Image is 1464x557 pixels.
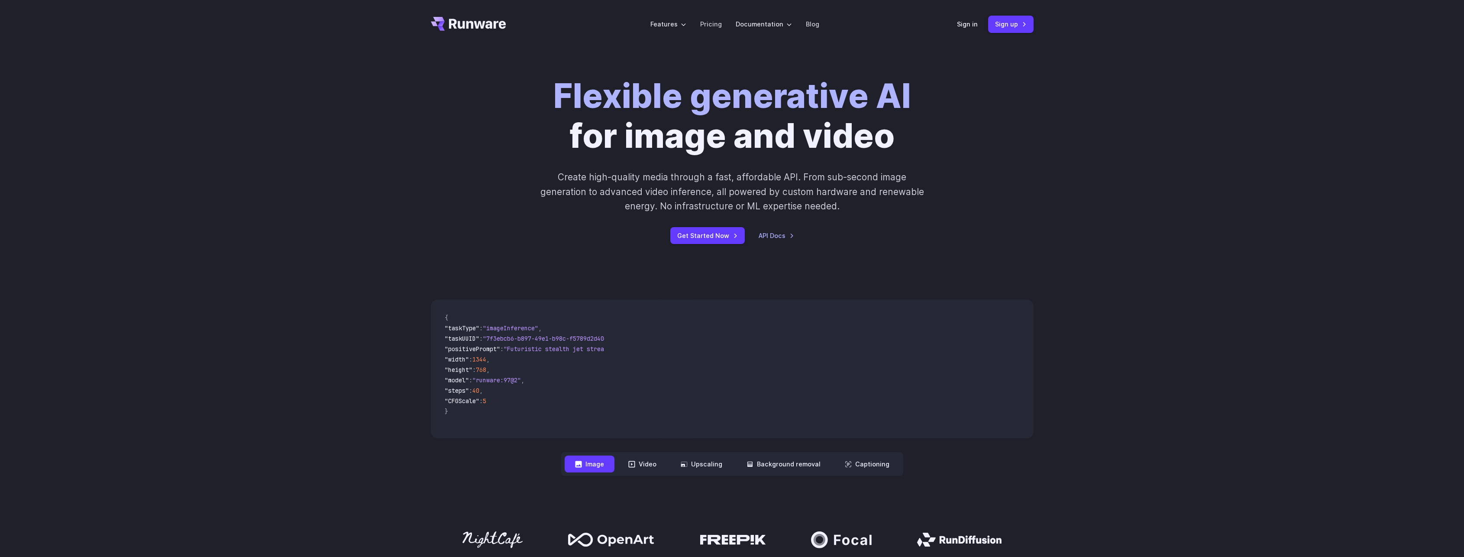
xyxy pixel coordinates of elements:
span: "Futuristic stealth jet streaking through a neon-lit cityscape with glowing purple exhaust" [504,345,819,353]
span: "model" [445,376,469,384]
button: Upscaling [670,456,733,472]
span: : [500,345,504,353]
span: , [538,324,542,332]
h1: for image and video [553,76,911,156]
a: Blog [806,19,819,29]
span: "7f3ebcb6-b897-49e1-b98c-f5789d2d40d7" [483,335,614,342]
span: , [486,366,490,374]
span: , [521,376,524,384]
span: "steps" [445,387,469,394]
a: API Docs [759,231,794,241]
span: "positivePrompt" [445,345,500,353]
button: Background removal [736,456,831,472]
span: "runware:97@2" [472,376,521,384]
span: "CFGScale" [445,397,479,405]
strong: Flexible generative AI [553,76,911,116]
span: , [486,355,490,363]
label: Documentation [736,19,792,29]
span: : [479,324,483,332]
a: Go to / [431,17,506,31]
span: "taskType" [445,324,479,332]
p: Create high-quality media through a fast, affordable API. From sub-second image generation to adv... [539,170,925,213]
button: Video [618,456,667,472]
span: 768 [476,366,486,374]
span: 5 [483,397,486,405]
span: : [479,335,483,342]
a: Get Started Now [670,227,745,244]
span: 1344 [472,355,486,363]
label: Features [650,19,686,29]
a: Pricing [700,19,722,29]
span: : [469,355,472,363]
span: , [479,387,483,394]
a: Sign up [988,16,1034,33]
a: Sign in [957,19,978,29]
button: Image [565,456,614,472]
span: 40 [472,387,479,394]
span: : [469,376,472,384]
span: : [469,387,472,394]
span: } [445,407,448,415]
span: "height" [445,366,472,374]
span: : [479,397,483,405]
span: "taskUUID" [445,335,479,342]
span: : [472,366,476,374]
span: "imageInference" [483,324,538,332]
button: Captioning [834,456,900,472]
span: { [445,314,448,322]
span: "width" [445,355,469,363]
